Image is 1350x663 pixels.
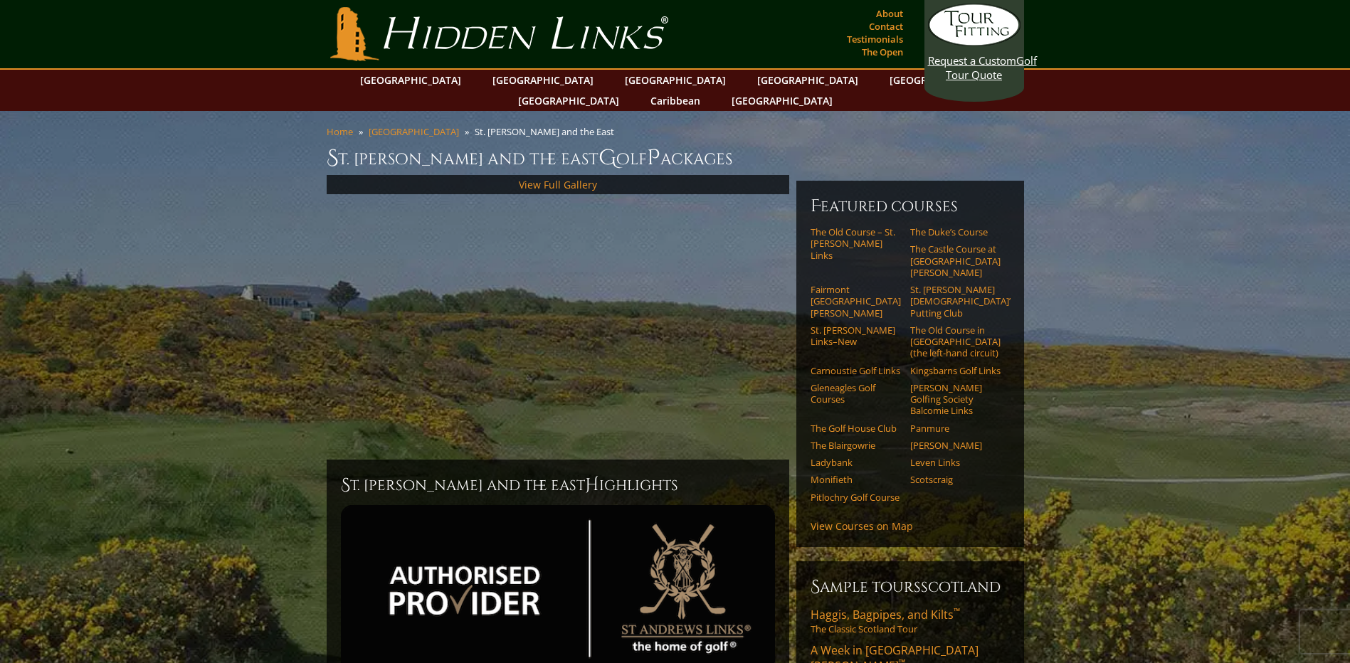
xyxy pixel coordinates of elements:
a: The Old Course in [GEOGRAPHIC_DATA] (the left-hand circuit) [910,324,1001,359]
a: Kingsbarns Golf Links [910,365,1001,376]
a: Haggis, Bagpipes, and Kilts™The Classic Scotland Tour [811,607,1010,635]
span: G [598,144,616,172]
a: The Old Course – St. [PERSON_NAME] Links [811,226,901,261]
a: Fairmont [GEOGRAPHIC_DATA][PERSON_NAME] [811,284,901,319]
span: Haggis, Bagpipes, and Kilts [811,607,960,622]
a: Monifieth [811,474,901,485]
span: P [647,144,660,172]
a: [PERSON_NAME] Golfing Society Balcomie Links [910,382,1001,417]
li: St. [PERSON_NAME] and the East [475,125,620,138]
a: View Full Gallery [519,178,597,191]
h6: Sample ToursScotland [811,576,1010,598]
h1: St. [PERSON_NAME] and the East olf ackages [327,144,1024,172]
h6: Featured Courses [811,195,1010,218]
a: [GEOGRAPHIC_DATA] [369,125,459,138]
a: St. [PERSON_NAME] [DEMOGRAPHIC_DATA]’ Putting Club [910,284,1001,319]
a: Scotscraig [910,474,1001,485]
a: The Golf House Club [811,423,901,434]
a: Carnoustie Golf Links [811,365,901,376]
a: Panmure [910,423,1001,434]
a: The Blairgowrie [811,440,901,451]
a: Leven Links [910,457,1001,468]
a: St. [PERSON_NAME] Links–New [811,324,901,348]
a: Gleneagles Golf Courses [811,382,901,405]
a: Contact [865,16,907,36]
a: Caribbean [643,90,707,111]
a: Testimonials [843,29,907,49]
sup: ™ [954,605,960,617]
span: Request a Custom [928,53,1016,68]
a: View Courses on Map [811,519,913,533]
a: Ladybank [811,457,901,468]
a: Home [327,125,353,138]
a: [GEOGRAPHIC_DATA] [511,90,626,111]
a: [GEOGRAPHIC_DATA] [485,70,601,90]
a: [PERSON_NAME] [910,440,1001,451]
a: Request a CustomGolf Tour Quote [928,4,1021,82]
a: The Castle Course at [GEOGRAPHIC_DATA][PERSON_NAME] [910,243,1001,278]
a: Pitlochry Golf Course [811,492,901,503]
h2: St. [PERSON_NAME] and the East ighlights [341,474,775,497]
a: [GEOGRAPHIC_DATA] [882,70,998,90]
a: The Duke’s Course [910,226,1001,238]
a: The Open [858,42,907,62]
a: About [872,4,907,23]
a: [GEOGRAPHIC_DATA] [750,70,865,90]
span: H [585,474,599,497]
a: [GEOGRAPHIC_DATA] [724,90,840,111]
a: [GEOGRAPHIC_DATA] [618,70,733,90]
a: [GEOGRAPHIC_DATA] [353,70,468,90]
